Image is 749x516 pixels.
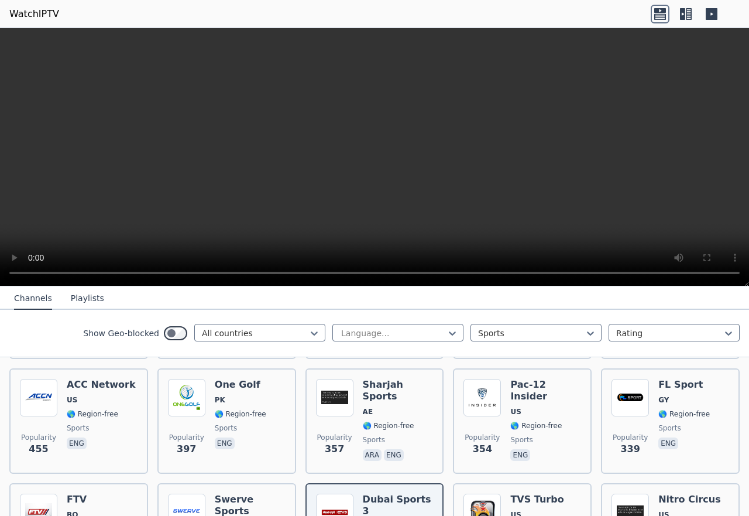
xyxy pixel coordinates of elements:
[363,449,382,461] p: ara
[168,379,205,416] img: One Golf
[177,442,196,456] span: 397
[20,379,57,416] img: ACC Network
[29,442,48,456] span: 455
[215,409,266,419] span: 🌎 Region-free
[215,438,235,449] p: eng
[658,395,669,405] span: GY
[67,395,77,405] span: US
[67,379,136,391] h6: ACC Network
[473,442,492,456] span: 354
[67,409,118,419] span: 🌎 Region-free
[169,433,204,442] span: Popularity
[510,407,521,416] span: US
[67,438,87,449] p: eng
[465,433,500,442] span: Popularity
[363,435,385,445] span: sports
[658,494,721,505] h6: Nitro Circus
[611,379,649,416] img: FL Sport
[620,442,640,456] span: 339
[215,379,266,391] h6: One Golf
[67,494,138,505] h6: FTV
[215,395,225,405] span: PK
[83,327,159,339] label: Show Geo-blocked
[510,421,562,430] span: 🌎 Region-free
[384,449,404,461] p: eng
[658,379,710,391] h6: FL Sport
[510,435,532,445] span: sports
[363,407,373,416] span: AE
[325,442,344,456] span: 357
[510,449,530,461] p: eng
[363,421,414,430] span: 🌎 Region-free
[67,423,89,433] span: sports
[317,433,352,442] span: Popularity
[71,288,104,310] button: Playlists
[21,433,56,442] span: Popularity
[9,7,59,21] a: WatchIPTV
[658,438,678,449] p: eng
[510,379,581,402] h6: Pac-12 Insider
[316,379,353,416] img: Sharjah Sports
[613,433,648,442] span: Popularity
[363,379,434,402] h6: Sharjah Sports
[14,288,52,310] button: Channels
[215,423,237,433] span: sports
[658,409,710,419] span: 🌎 Region-free
[510,494,564,505] h6: TVS Turbo
[463,379,501,416] img: Pac-12 Insider
[658,423,681,433] span: sports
